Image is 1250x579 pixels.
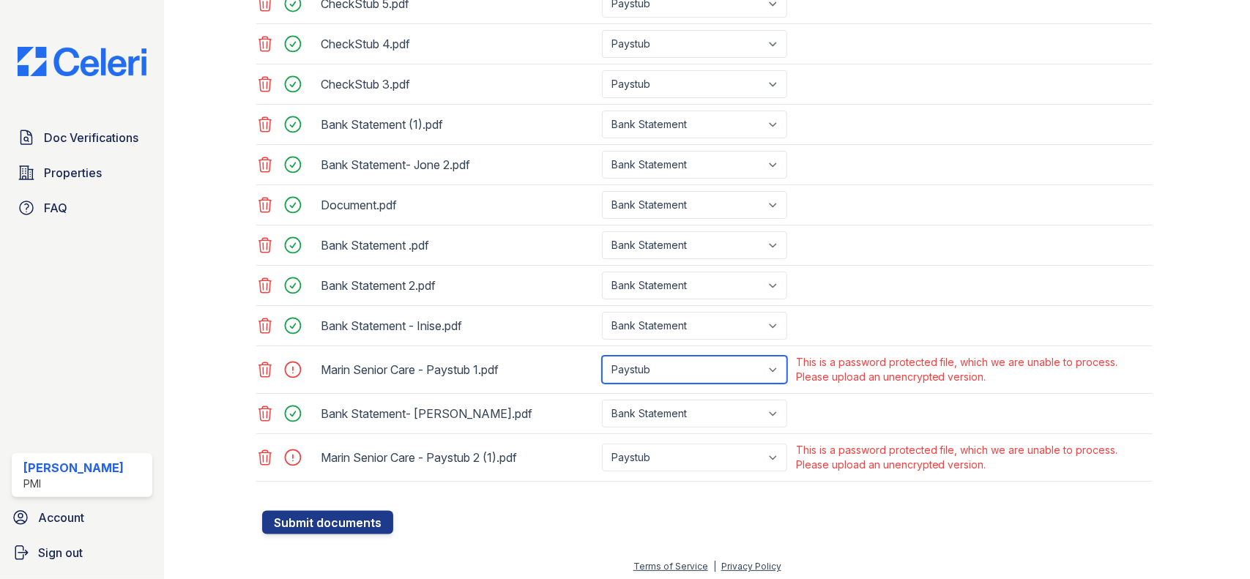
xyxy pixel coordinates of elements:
[321,314,596,337] div: Bank Statement - Inise.pdf
[23,477,124,491] div: PMI
[12,123,152,152] a: Doc Verifications
[44,164,102,182] span: Properties
[321,32,596,56] div: CheckStub 4.pdf
[6,47,158,76] img: CE_Logo_Blue-a8612792a0a2168367f1c8372b55b34899dd931a85d93a1a3d3e32e68fde9ad4.png
[321,153,596,176] div: Bank Statement- Jone 2.pdf
[321,234,596,257] div: Bank Statement .pdf
[321,72,596,96] div: CheckStub 3.pdf
[6,503,158,532] a: Account
[321,274,596,297] div: Bank Statement 2.pdf
[321,446,596,469] div: Marin Senior Care - Paystub 2 (1).pdf
[633,561,708,572] a: Terms of Service
[12,158,152,187] a: Properties
[23,459,124,477] div: [PERSON_NAME]
[44,129,138,146] span: Doc Verifications
[6,538,158,567] a: Sign out
[38,509,84,526] span: Account
[38,544,83,561] span: Sign out
[262,511,393,534] button: Submit documents
[713,561,716,572] div: |
[796,355,1150,384] div: This is a password protected file, which we are unable to process. Please upload an unencrypted v...
[12,193,152,223] a: FAQ
[321,113,596,136] div: Bank Statement (1).pdf
[721,561,781,572] a: Privacy Policy
[44,199,67,217] span: FAQ
[321,402,596,425] div: Bank Statement- [PERSON_NAME].pdf
[321,358,596,381] div: Marin Senior Care - Paystub 1.pdf
[321,193,596,217] div: Document.pdf
[796,443,1150,472] div: This is a password protected file, which we are unable to process. Please upload an unencrypted v...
